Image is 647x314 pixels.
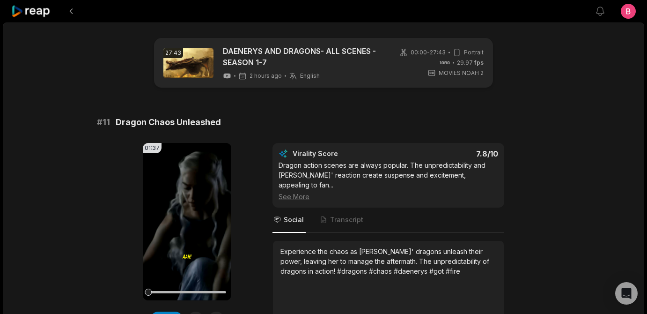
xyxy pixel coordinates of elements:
[97,116,110,129] span: # 11
[272,208,504,233] nav: Tabs
[284,215,304,224] span: Social
[398,149,499,158] div: 7.8 /10
[223,45,384,68] a: DAENERYS AND DRAGONS- ALL SCENES - SEASON 1-7
[293,149,393,158] div: Virality Score
[615,282,638,305] div: Open Intercom Messenger
[457,59,484,67] span: 29.97
[411,48,446,57] span: 00:00 - 27:43
[330,215,363,224] span: Transcript
[464,48,484,57] span: Portrait
[250,72,282,80] span: 2 hours ago
[279,192,498,202] div: See More
[279,160,498,202] div: Dragon action scenes are always popular. The unpredictability and [PERSON_NAME]' reaction create ...
[280,247,496,276] div: Experience the chaos as [PERSON_NAME]' dragons unleash their power, leaving her to manage the aft...
[474,59,484,66] span: fps
[439,69,484,77] span: MOVIES NOAH 2
[116,116,221,129] span: Dragon Chaos Unleashed
[143,143,231,300] video: Your browser does not support mp4 format.
[300,72,320,80] span: English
